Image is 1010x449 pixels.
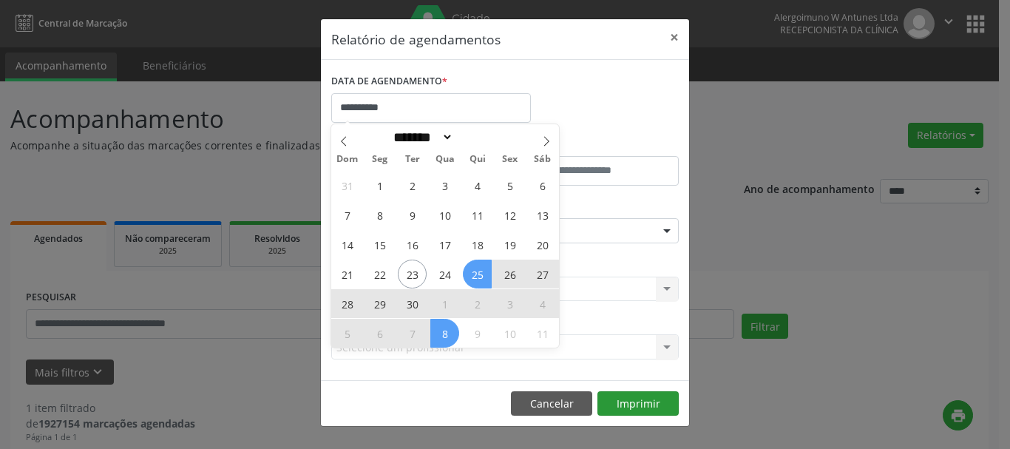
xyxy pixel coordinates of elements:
[333,200,362,229] span: Setembro 7, 2025
[430,289,459,318] span: Outubro 1, 2025
[430,260,459,288] span: Setembro 24, 2025
[526,155,559,164] span: Sáb
[333,171,362,200] span: Agosto 31, 2025
[463,319,492,348] span: Outubro 9, 2025
[331,155,364,164] span: Dom
[429,155,461,164] span: Qua
[528,260,557,288] span: Setembro 27, 2025
[453,129,502,145] input: Year
[509,133,679,156] label: ATÉ
[463,171,492,200] span: Setembro 4, 2025
[398,200,427,229] span: Setembro 9, 2025
[495,319,524,348] span: Outubro 10, 2025
[331,30,501,49] h5: Relatório de agendamentos
[333,289,362,318] span: Setembro 28, 2025
[463,289,492,318] span: Outubro 2, 2025
[365,289,394,318] span: Setembro 29, 2025
[528,319,557,348] span: Outubro 11, 2025
[461,155,494,164] span: Qui
[528,200,557,229] span: Setembro 13, 2025
[365,200,394,229] span: Setembro 8, 2025
[398,230,427,259] span: Setembro 16, 2025
[495,200,524,229] span: Setembro 12, 2025
[430,230,459,259] span: Setembro 17, 2025
[388,129,453,145] select: Month
[597,391,679,416] button: Imprimir
[494,155,526,164] span: Sex
[495,260,524,288] span: Setembro 26, 2025
[463,260,492,288] span: Setembro 25, 2025
[528,230,557,259] span: Setembro 20, 2025
[365,171,394,200] span: Setembro 1, 2025
[495,171,524,200] span: Setembro 5, 2025
[398,319,427,348] span: Outubro 7, 2025
[365,319,394,348] span: Outubro 6, 2025
[463,230,492,259] span: Setembro 18, 2025
[396,155,429,164] span: Ter
[333,319,362,348] span: Outubro 5, 2025
[365,230,394,259] span: Setembro 15, 2025
[398,171,427,200] span: Setembro 2, 2025
[495,230,524,259] span: Setembro 19, 2025
[333,230,362,259] span: Setembro 14, 2025
[528,289,557,318] span: Outubro 4, 2025
[430,319,459,348] span: Outubro 8, 2025
[430,200,459,229] span: Setembro 10, 2025
[364,155,396,164] span: Seg
[331,70,447,93] label: DATA DE AGENDAMENTO
[528,171,557,200] span: Setembro 6, 2025
[365,260,394,288] span: Setembro 22, 2025
[398,260,427,288] span: Setembro 23, 2025
[333,260,362,288] span: Setembro 21, 2025
[660,19,689,55] button: Close
[495,289,524,318] span: Outubro 3, 2025
[463,200,492,229] span: Setembro 11, 2025
[398,289,427,318] span: Setembro 30, 2025
[511,391,592,416] button: Cancelar
[430,171,459,200] span: Setembro 3, 2025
